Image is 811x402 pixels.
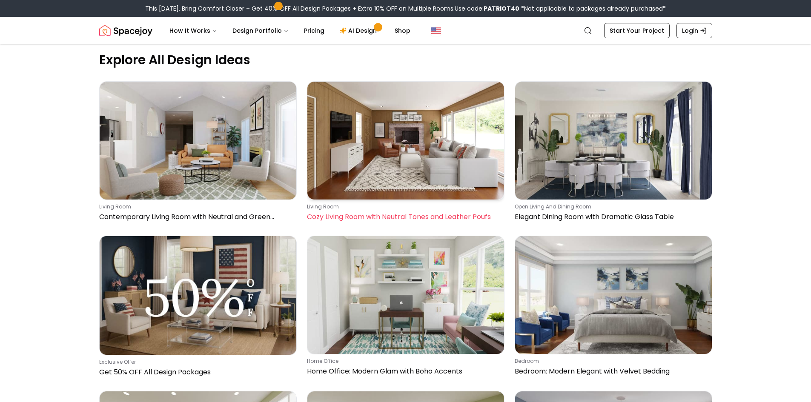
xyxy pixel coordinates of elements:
img: Bedroom: Modern Elegant with Velvet Bedding [515,236,712,354]
b: PATRIOT40 [484,4,519,13]
a: Cozy Living Room with Neutral Tones and Leather Poufsliving roomCozy Living Room with Neutral Ton... [307,81,504,225]
a: Pricing [297,22,331,39]
p: Contemporary Living Room with Neutral and Green Accents [99,212,293,222]
p: bedroom [515,358,709,365]
p: Get 50% OFF All Design Packages [99,367,293,377]
p: living room [307,203,501,210]
img: Cozy Living Room with Neutral Tones and Leather Poufs [307,82,504,200]
p: living room [99,203,293,210]
img: United States [431,26,441,36]
p: open living and dining room [515,203,709,210]
nav: Main [163,22,417,39]
div: This [DATE], Bring Comfort Closer – Get 40% OFF All Design Packages + Extra 10% OFF on Multiple R... [145,4,666,13]
a: Login [676,23,712,38]
p: Home Office: Modern Glam with Boho Accents [307,366,501,376]
img: Spacejoy Logo [99,22,152,39]
span: *Not applicable to packages already purchased* [519,4,666,13]
button: How It Works [163,22,224,39]
img: Get 50% OFF All Design Packages [100,236,296,354]
a: Bedroom: Modern Elegant with Velvet BeddingbedroomBedroom: Modern Elegant with Velvet Bedding [515,236,712,380]
p: home office [307,358,501,365]
a: Start Your Project [604,23,670,38]
img: Contemporary Living Room with Neutral and Green Accents [100,82,296,200]
p: Cozy Living Room with Neutral Tones and Leather Poufs [307,212,501,222]
img: Home Office: Modern Glam with Boho Accents [307,236,504,354]
nav: Global [99,17,712,44]
a: Spacejoy [99,22,152,39]
a: AI Design [333,22,386,39]
p: Bedroom: Modern Elegant with Velvet Bedding [515,366,709,376]
span: Use code: [455,4,519,13]
p: Exclusive Offer [99,359,293,365]
a: Shop [388,22,417,39]
p: Explore All Design Ideas [99,52,712,68]
img: Elegant Dining Room with Dramatic Glass Table [515,82,712,200]
a: Contemporary Living Room with Neutral and Green Accentsliving roomContemporary Living Room with N... [99,81,297,225]
p: Elegant Dining Room with Dramatic Glass Table [515,212,709,222]
a: Elegant Dining Room with Dramatic Glass Tableopen living and dining roomElegant Dining Room with ... [515,81,712,225]
button: Design Portfolio [226,22,295,39]
a: Home Office: Modern Glam with Boho Accentshome officeHome Office: Modern Glam with Boho Accents [307,236,504,380]
a: Get 50% OFF All Design PackagesExclusive OfferGet 50% OFF All Design Packages [99,236,297,380]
